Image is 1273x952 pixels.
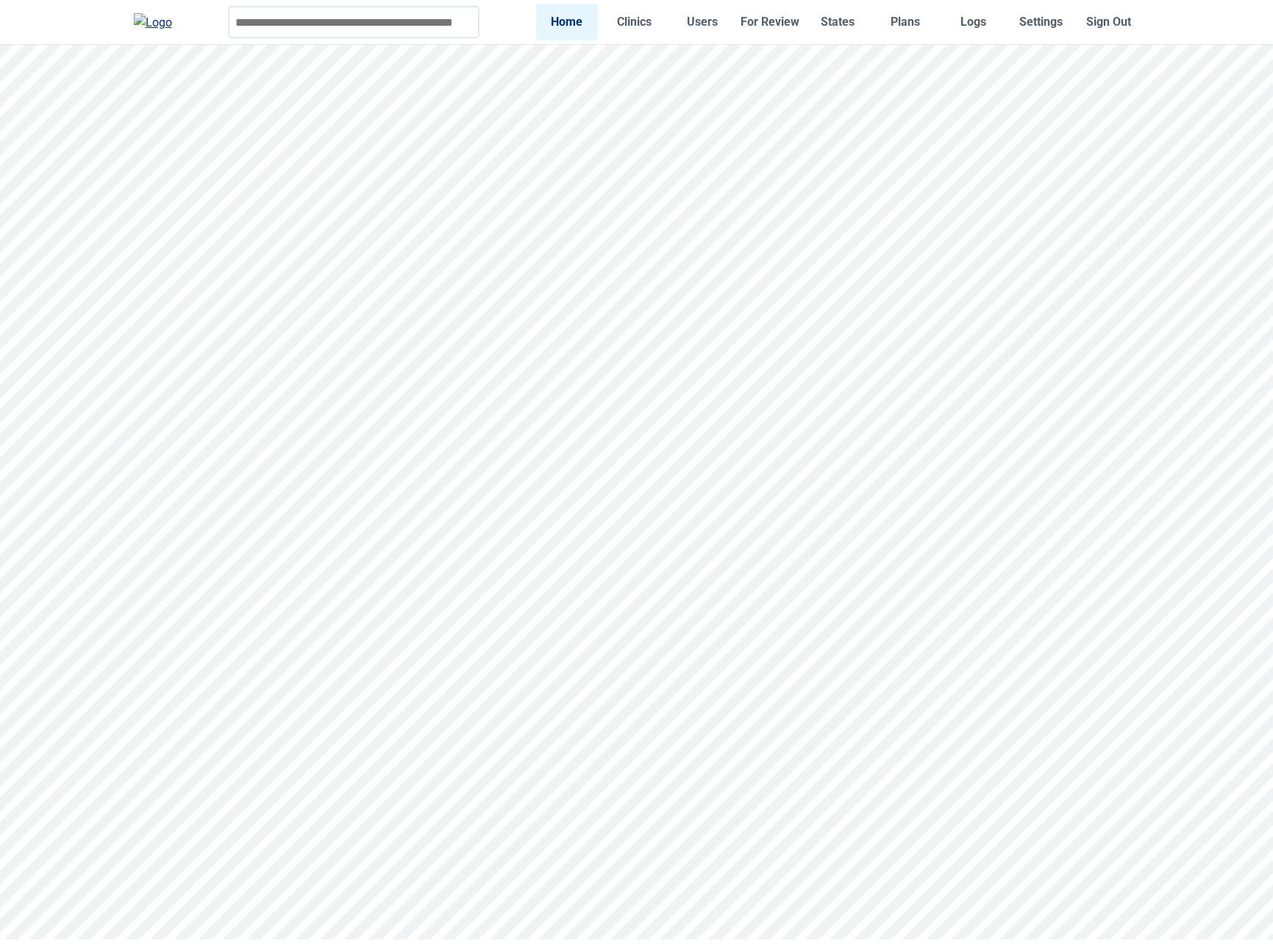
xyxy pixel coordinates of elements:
a: Users [671,4,733,40]
a: Plans [874,4,936,40]
a: Clinics [604,4,666,40]
a: Home [536,4,598,40]
button: Sign Out [1077,4,1139,40]
a: States [807,4,869,40]
a: Logs [942,4,1004,40]
img: Logo [134,13,172,32]
a: For Review [739,4,801,40]
a: Settings [1010,4,1071,40]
